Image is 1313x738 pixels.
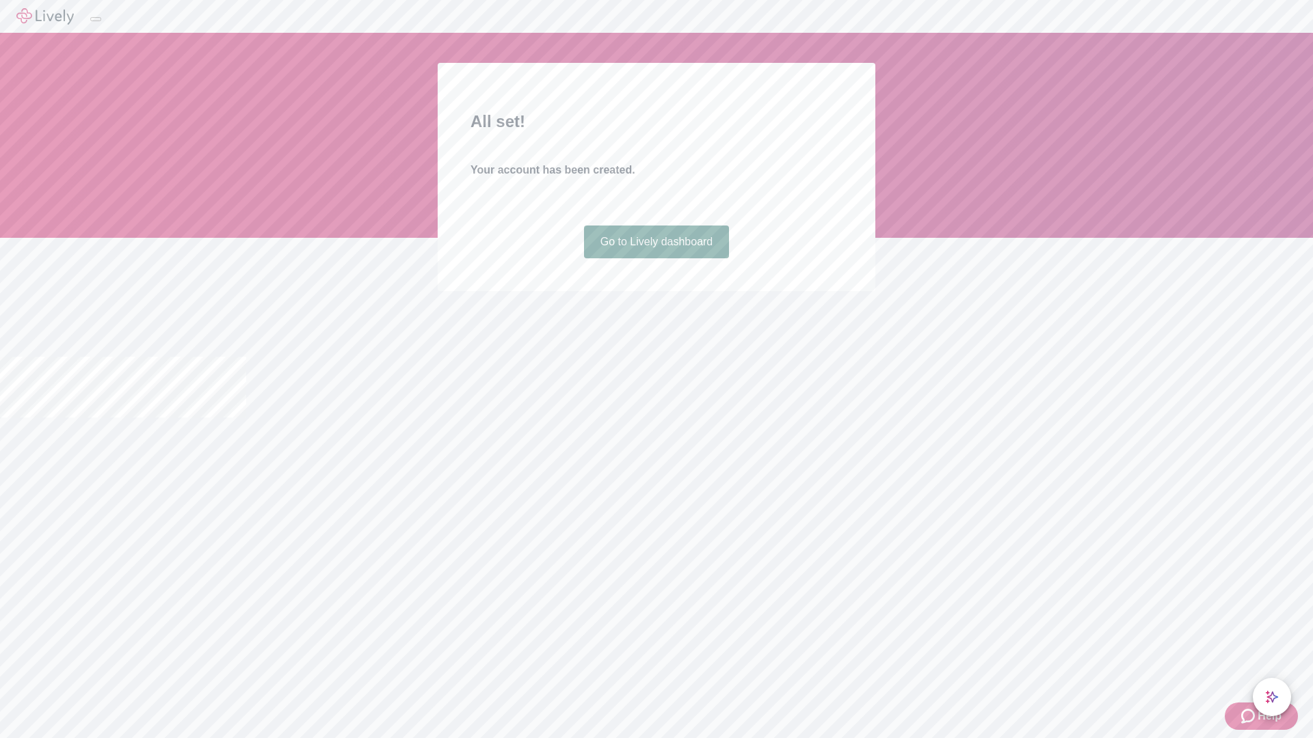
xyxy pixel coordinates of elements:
[16,8,74,25] img: Lively
[90,17,101,21] button: Log out
[584,225,730,258] a: Go to Lively dashboard
[1253,678,1291,716] button: chat
[1258,708,1282,724] span: Help
[1241,708,1258,724] svg: Zendesk support icon
[470,162,843,178] h4: Your account has been created.
[470,109,843,134] h2: All set!
[1225,702,1298,730] button: Zendesk support iconHelp
[1265,690,1279,704] svg: Lively AI Assistant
